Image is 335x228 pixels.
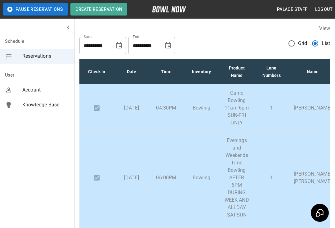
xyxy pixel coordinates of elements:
[119,174,144,181] p: [DATE]
[149,59,184,84] th: Time
[113,39,125,52] button: Choose date, selected date is Sep 26, 2025
[259,104,284,112] p: 1
[219,59,254,84] th: Product Name
[154,104,179,112] p: 04:30PM
[254,59,289,84] th: Lane Numbers
[294,104,332,112] p: [PERSON_NAME]
[189,104,214,112] p: Bowling
[189,174,214,181] p: Bowling
[224,137,249,219] p: Evenings and Weekends Time Bowling AFTER 6PM DURING WEEK AND ALLDAY SAT-SUN
[22,101,69,109] span: Knowledge Base
[79,59,114,84] th: Check In
[22,86,69,94] span: Account
[224,89,249,127] p: Game Bowling 11am-6pm SUN-FRI ONLY
[114,59,149,84] th: Date
[259,174,284,181] p: 1
[184,59,219,84] th: Inventory
[298,40,307,47] span: Grid
[313,4,335,15] button: Logout
[119,104,144,112] p: [DATE]
[275,4,310,15] button: Palace Staff
[3,3,68,16] button: Pause Reservations
[162,39,174,52] button: Choose date, selected date is Oct 26, 2025
[22,52,69,60] span: Reservations
[319,25,330,31] label: View
[322,40,330,47] span: List
[70,3,127,16] button: Create Reservation
[154,174,179,181] p: 06:00PM
[294,170,332,185] p: [PERSON_NAME] [PERSON_NAME]
[152,6,186,12] img: logo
